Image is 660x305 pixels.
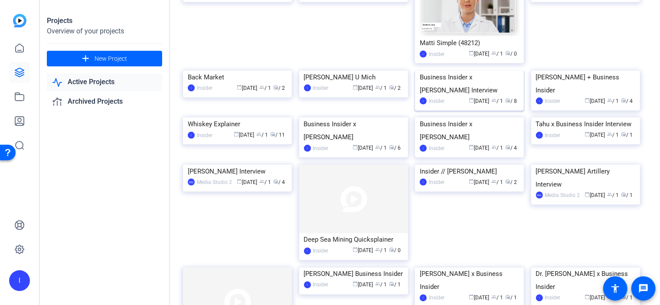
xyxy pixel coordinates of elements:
[237,85,257,91] span: [DATE]
[585,98,590,103] span: calendar_today
[621,98,627,103] span: radio
[420,71,519,97] div: Business Insider x [PERSON_NAME] Interview
[47,73,162,91] a: Active Projects
[491,51,503,57] span: / 1
[536,98,543,105] div: I
[621,295,633,301] span: / 1
[585,295,590,300] span: calendar_today
[491,98,497,103] span: group
[545,131,561,140] div: Insider
[420,51,427,58] div: I
[621,131,627,137] span: radio
[389,85,401,91] span: / 2
[505,179,517,185] span: / 2
[536,268,635,294] div: Dr. [PERSON_NAME] x Business Insider
[47,51,162,66] button: New Project
[505,51,517,57] span: / 0
[608,98,619,104] span: / 1
[491,179,503,185] span: / 1
[610,283,621,294] mat-icon: accessibility
[389,282,401,288] span: / 1
[313,247,329,256] div: Insider
[491,145,503,151] span: / 1
[545,294,561,302] div: Insider
[353,145,373,151] span: [DATE]
[353,85,373,91] span: [DATE]
[353,247,358,253] span: calendar_today
[469,51,489,57] span: [DATE]
[353,85,358,90] span: calendar_today
[536,165,635,191] div: [PERSON_NAME] Artillery Interview
[585,295,605,301] span: [DATE]
[491,179,497,184] span: group
[259,179,271,185] span: / 1
[505,98,510,103] span: radio
[389,145,401,151] span: / 6
[188,165,287,178] div: [PERSON_NAME] Interview
[389,248,401,254] span: / 0
[420,145,427,152] div: I
[197,131,212,140] div: Insider
[188,179,195,186] div: MS2
[256,131,261,137] span: group
[420,165,519,178] div: Insider // [PERSON_NAME]
[313,281,329,289] div: Insider
[353,282,358,287] span: calendar_today
[429,50,444,59] div: Insider
[389,282,395,287] span: radio
[469,145,489,151] span: [DATE]
[469,179,474,184] span: calendar_today
[259,85,265,90] span: group
[376,144,381,150] span: group
[47,16,162,26] div: Projects
[621,192,633,198] span: / 1
[608,98,613,103] span: group
[585,98,605,104] span: [DATE]
[273,179,285,185] span: / 4
[234,131,239,137] span: calendar_today
[491,98,503,104] span: / 1
[376,282,381,287] span: group
[197,84,212,92] div: Insider
[304,233,403,246] div: Deep Sea Mining Quicksplainer
[304,248,311,255] div: I
[376,145,387,151] span: / 1
[273,179,278,184] span: radio
[376,85,387,91] span: / 1
[608,132,619,138] span: / 1
[197,178,232,187] div: Media Studio 2
[585,131,590,137] span: calendar_today
[389,144,395,150] span: radio
[376,247,381,253] span: group
[188,132,195,139] div: I
[491,295,497,300] span: group
[621,192,627,197] span: radio
[429,97,444,105] div: Insider
[469,144,474,150] span: calendar_today
[608,192,619,198] span: / 1
[353,248,373,254] span: [DATE]
[313,144,329,153] div: Insider
[188,85,195,92] div: I
[256,132,268,138] span: / 1
[621,98,633,104] span: / 4
[608,295,619,301] span: / 1
[304,282,311,289] div: I
[13,14,26,27] img: blue-gradient.svg
[273,85,285,91] span: / 2
[491,50,497,56] span: group
[188,71,287,84] div: Back Market
[545,97,561,105] div: Insider
[304,85,311,92] div: I
[621,132,633,138] span: / 1
[304,145,311,152] div: I
[505,98,517,104] span: / 8
[273,85,278,90] span: radio
[237,179,242,184] span: calendar_today
[469,98,489,104] span: [DATE]
[505,50,510,56] span: radio
[188,118,287,131] div: Whiskey Explainer
[47,93,162,111] a: Archived Projects
[469,98,474,103] span: calendar_today
[585,192,590,197] span: calendar_today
